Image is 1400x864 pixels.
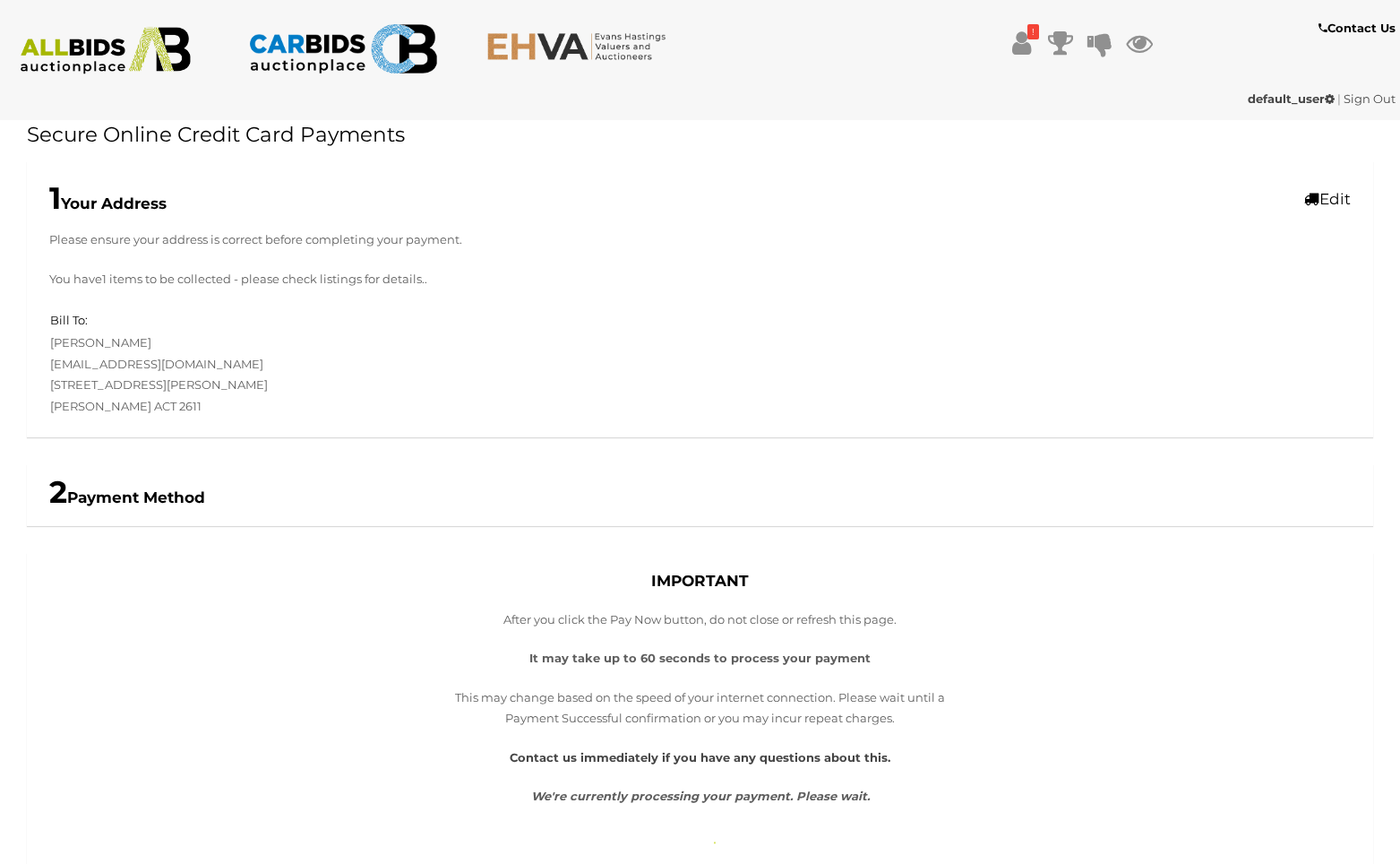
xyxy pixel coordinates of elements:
a: Contact us immediately if you have any questions about this. [510,750,890,765]
a: ! [1008,27,1035,59]
strong: It may take up to 60 seconds to process your payment [529,651,871,665]
span: . [425,269,427,289]
h5: Bill To: [50,314,88,326]
a: Edit [1304,190,1351,208]
strong: default_user [1248,91,1335,106]
p: After you click the Pay Now button, do not close or refresh this page. [455,609,946,630]
div: [PERSON_NAME] [EMAIL_ADDRESS][DOMAIN_NAME] [STREET_ADDRESS][PERSON_NAME] [PERSON_NAME] ACT 2611 [37,310,700,417]
i: ! [1027,24,1039,39]
p: This may change based on the speed of your internet connection. Please wait until a Payment Succe... [455,687,946,730]
b: Contact Us [1318,21,1396,35]
p: Please ensure your address is correct before completing your payment. [49,229,1351,250]
b: IMPORTANT [651,572,749,590]
b: Your Address [49,194,167,212]
img: ALLBIDS.com.au [11,27,201,74]
span: | [1337,91,1341,106]
a: default_user [1248,91,1337,106]
span: 1 [49,179,61,217]
img: EHVA.com.au [486,31,676,61]
img: CARBIDS.com.au [248,18,438,80]
a: Contact Us [1318,18,1400,39]
a: Sign Out [1344,91,1396,106]
h1: Secure Online Credit Card Payments [27,124,1373,146]
span: You have [49,269,102,289]
i: We're currently processing your payment. Please wait. [531,789,870,803]
span: 2 [49,473,67,511]
span: 1 items to be collected - please check listings for details. [102,269,425,289]
b: Payment Method [49,488,205,506]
